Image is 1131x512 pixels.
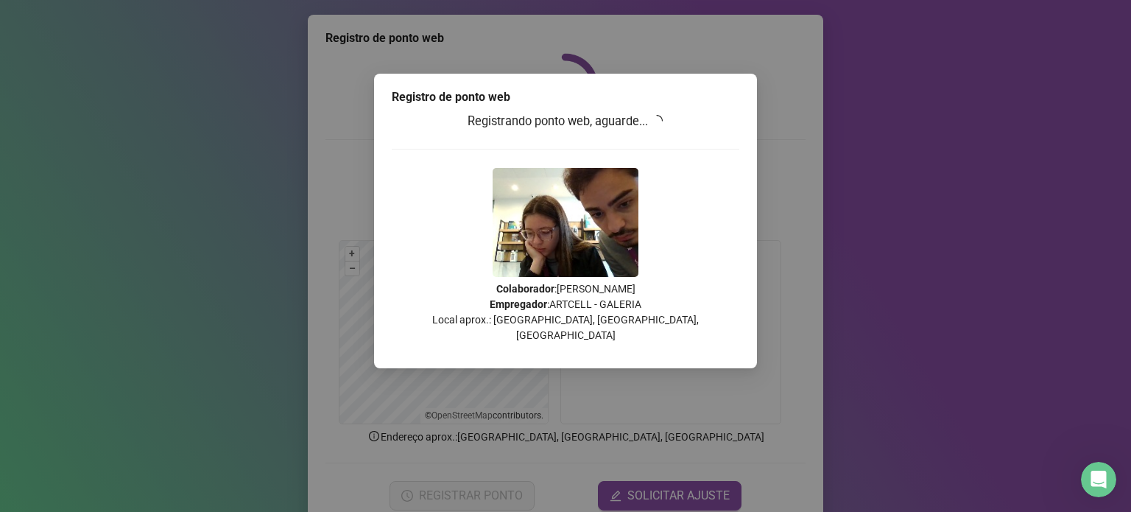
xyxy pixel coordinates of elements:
[493,168,638,277] img: 2Q==
[392,88,739,106] div: Registro de ponto web
[392,112,739,131] h3: Registrando ponto web, aguarde...
[496,283,554,295] strong: Colaborador
[392,281,739,343] p: : [PERSON_NAME] : ARTCELL - GALERIA Local aprox.: [GEOGRAPHIC_DATA], [GEOGRAPHIC_DATA], [GEOGRAPH...
[490,298,547,310] strong: Empregador
[651,114,664,127] span: loading
[1081,462,1116,497] iframe: Intercom live chat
